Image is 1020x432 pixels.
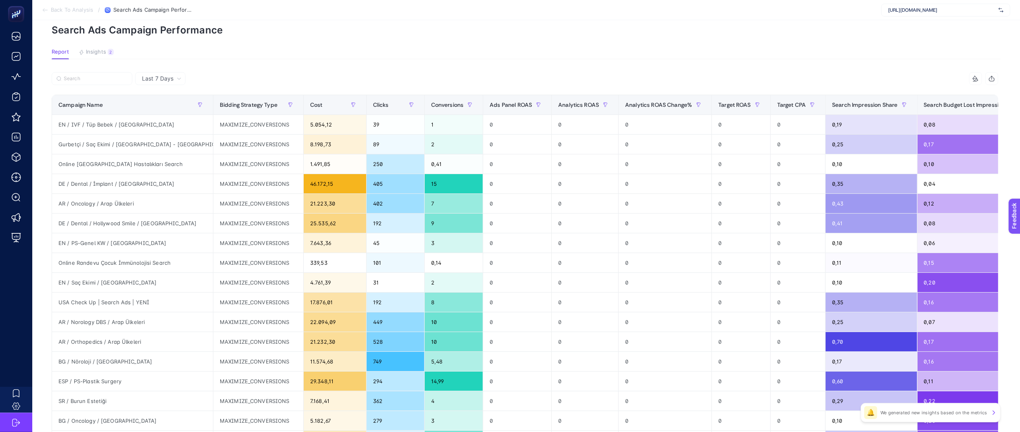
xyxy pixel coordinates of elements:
div: 0 [712,293,770,312]
div: 22.094,09 [304,312,366,332]
div: USA Check Up | Search Ads | YENİ [52,293,213,312]
div: 0 [619,174,711,193]
div: 0,35 [826,293,917,312]
div: Gurbetçi / Saç Ekimi / [GEOGRAPHIC_DATA] - [GEOGRAPHIC_DATA] - [GEOGRAPHIC_DATA] [52,135,213,154]
div: 0 [552,273,618,292]
div: 4 [425,391,483,411]
div: 0 [619,194,711,213]
div: 15 [425,174,483,193]
div: 4.761,39 [304,273,366,292]
p: Search Ads Campaign Performance [52,24,1001,36]
span: Search Ads Campaign Performance [113,7,194,13]
div: 0 [771,293,825,312]
div: 0 [619,293,711,312]
span: Analytics ROAS [558,102,599,108]
div: 0 [712,411,770,430]
div: 0 [619,352,711,371]
div: 528 [367,332,424,351]
div: 0 [619,391,711,411]
div: 402 [367,194,424,213]
div: 0 [552,233,618,253]
div: 0 [712,312,770,332]
div: 0,10 [826,154,917,174]
div: DE / Dental / Hollywood Smile / [GEOGRAPHIC_DATA] [52,214,213,233]
div: 0 [483,194,551,213]
span: Last 7 Days [142,75,173,83]
div: 2 [425,135,483,154]
div: 89 [367,135,424,154]
div: 0 [483,174,551,193]
div: MAXIMIZE_CONVERSIONS [213,115,303,134]
div: 0 [712,391,770,411]
div: 2 [425,273,483,292]
div: 0 [619,135,711,154]
div: 192 [367,214,424,233]
div: 0 [712,372,770,391]
div: 0 [552,312,618,332]
div: 0 [619,332,711,351]
div: 0 [771,233,825,253]
div: 0 [552,332,618,351]
div: 1.491,85 [304,154,366,174]
div: 0 [552,253,618,272]
div: 294 [367,372,424,391]
span: Analytics ROAS Change% [625,102,692,108]
div: 0 [552,154,618,174]
div: 5,48 [425,352,483,371]
div: 0 [619,115,711,134]
div: 0 [771,253,825,272]
div: 0 [712,115,770,134]
span: Clicks [373,102,389,108]
div: 0 [483,391,551,411]
div: 0,14 [425,253,483,272]
span: Search Impression Share [832,102,897,108]
div: 11.574,68 [304,352,366,371]
div: MAXIMIZE_CONVERSIONS [213,214,303,233]
div: 0 [552,115,618,134]
span: Campaign Name [58,102,103,108]
div: EN / PS-Genel KW / [GEOGRAPHIC_DATA] [52,233,213,253]
div: 0 [771,391,825,411]
div: 0 [771,174,825,193]
div: 46.172,15 [304,174,366,193]
div: 0 [771,312,825,332]
div: MAXIMIZE_CONVERSIONS [213,293,303,312]
div: 7 [425,194,483,213]
div: MAXIMIZE_CONVERSIONS [213,233,303,253]
div: MAXIMIZE_CONVERSIONS [213,372,303,391]
div: 0,41 [425,154,483,174]
div: 0 [712,332,770,351]
div: Online [GEOGRAPHIC_DATA] Hastalıkları Search [52,154,213,174]
div: 0,29 [826,391,917,411]
div: AR / Oncology / Arap Ülkeleri [52,194,213,213]
div: 0 [619,411,711,430]
div: DE / Dental / İmplant / [GEOGRAPHIC_DATA] [52,174,213,193]
div: 0 [619,214,711,233]
div: 🔔 [864,406,877,419]
div: SR / Burun Estetiği [52,391,213,411]
div: 0 [552,352,618,371]
div: 0,25 [826,312,917,332]
div: BG / Oncology / [GEOGRAPHIC_DATA] [52,411,213,430]
div: MAXIMIZE_CONVERSIONS [213,411,303,430]
div: 0,10 [826,233,917,253]
div: AR / Orthopedics / Arap Ülkeleri [52,332,213,351]
div: 0 [771,154,825,174]
div: EN / IVF / Tüp Bebek / [GEOGRAPHIC_DATA] [52,115,213,134]
div: 31 [367,273,424,292]
div: 0 [483,115,551,134]
div: 0 [771,115,825,134]
div: 21.223,30 [304,194,366,213]
div: 101 [367,253,424,272]
div: 0,25 [826,135,917,154]
div: 0,60 [826,372,917,391]
div: 0 [552,293,618,312]
div: 9 [425,214,483,233]
div: 0 [552,391,618,411]
div: 0 [771,352,825,371]
div: 339,53 [304,253,366,272]
div: 8 [425,293,483,312]
div: 405 [367,174,424,193]
div: AR / Norology DBS / Arap Ülkeleri [52,312,213,332]
img: svg%3e [999,6,1003,14]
